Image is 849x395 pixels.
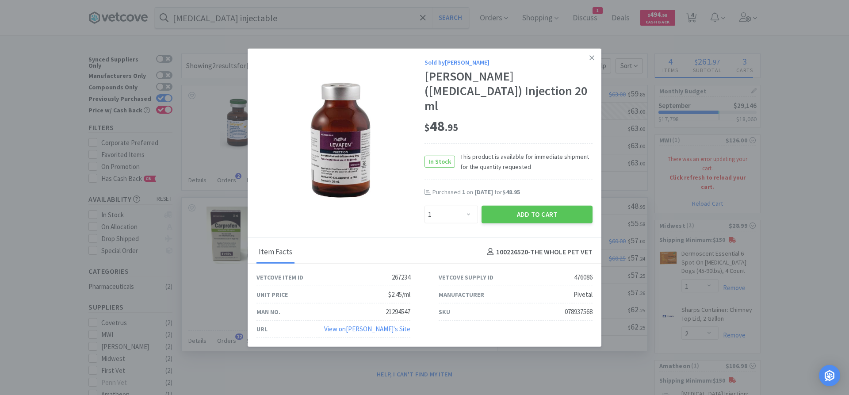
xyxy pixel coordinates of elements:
[256,324,268,334] div: URL
[439,307,450,316] div: SKU
[392,272,410,283] div: 267234
[574,272,593,283] div: 476086
[439,272,493,282] div: Vetcove Supply ID
[424,117,458,135] span: 48
[386,307,410,317] div: 21294547
[432,188,593,197] div: Purchased on for
[256,307,280,316] div: Man No.
[424,69,593,114] div: [PERSON_NAME] ([MEDICAL_DATA]) Injection 20 ml
[819,365,840,386] div: Open Intercom Messenger
[455,152,593,172] span: This product is available for immediate shipment for the quantity requested
[424,57,593,67] div: Sold by [PERSON_NAME]
[574,289,593,300] div: Pivetal
[256,241,294,263] div: Item Facts
[445,121,458,134] span: . 95
[425,156,455,167] span: In Stock
[502,188,520,196] span: $48.95
[388,289,410,300] div: $2.45/ml
[462,188,465,196] span: 1
[283,83,398,198] img: e9d2a469c2b744368733453c1b69bc83_476086.jpeg
[256,272,303,282] div: Vetcove Item ID
[482,205,593,223] button: Add to Cart
[324,325,410,333] a: View on[PERSON_NAME]'s Site
[474,188,493,196] span: [DATE]
[424,121,430,134] span: $
[256,289,288,299] div: Unit Price
[439,289,484,299] div: Manufacturer
[484,246,593,258] h4: 100226520 - THE WHOLE PET VET
[565,307,593,317] div: 078937568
